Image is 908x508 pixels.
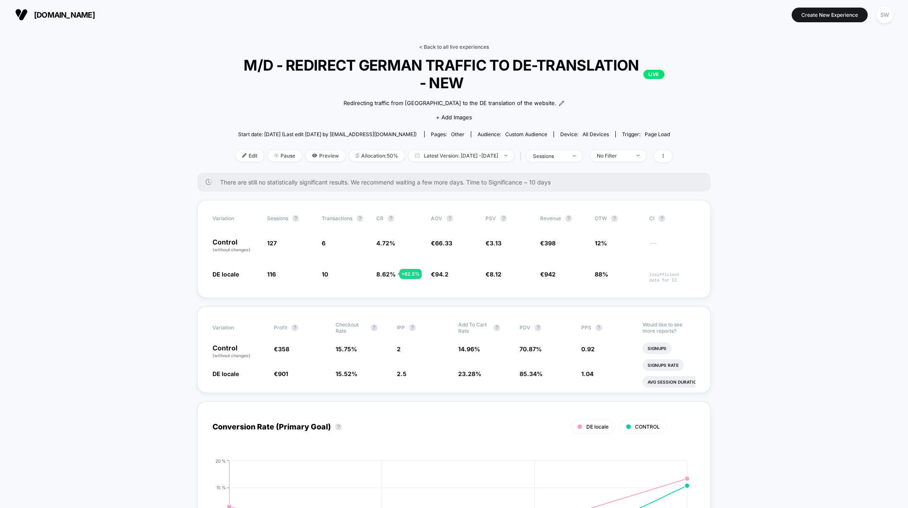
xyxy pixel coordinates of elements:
[274,370,288,377] span: €
[397,324,405,331] span: IPP
[458,370,481,377] span: 23.28 %
[376,271,396,278] span: 8.62 %
[485,215,496,221] span: PSV
[419,44,489,50] a: < Back to all live experiences
[595,271,608,278] span: 88%
[643,321,695,334] p: Would like to see more reports?
[34,11,95,19] span: [DOMAIN_NAME]
[622,131,670,137] div: Trigger:
[518,150,527,162] span: |
[336,321,367,334] span: Checkout Rate
[267,240,277,247] span: 127
[274,324,287,331] span: Profit
[335,424,342,430] button: ?
[322,240,325,247] span: 6
[451,131,464,137] span: other
[216,485,226,490] tspan: 15 %
[220,179,694,186] span: There are still no statistically significant results. We recommend waiting a few more days . Time...
[520,324,530,331] span: PDV
[356,153,359,158] img: rebalance
[659,215,665,222] button: ?
[213,370,239,377] span: DE locale
[236,150,264,161] span: Edit
[458,321,489,334] span: Add To Cart Rate
[388,215,394,222] button: ?
[535,324,541,331] button: ?
[643,376,705,388] li: Avg Session Duration
[586,424,609,430] span: DE locale
[485,271,501,278] span: €
[274,153,278,158] img: end
[649,241,695,253] span: ---
[645,131,670,137] span: Page Load
[643,342,672,354] li: Signups
[415,153,420,158] img: calendar
[490,271,501,278] span: 8.12
[485,240,501,247] span: €
[244,56,664,92] span: M/D - REDIRECT GERMAN TRAFFIC TO DE-TRANSLATION - NEW
[635,424,660,430] span: CONTROL
[595,215,641,222] span: OTW
[431,240,452,247] span: €
[554,131,615,137] span: Device:
[213,247,250,252] span: (without changes)
[649,215,695,222] span: CI
[544,271,556,278] span: 942
[357,215,363,222] button: ?
[336,370,357,377] span: 15.52 %
[399,269,422,279] div: + 82.5 %
[213,345,265,359] p: Control
[376,240,395,247] span: 4.72 %
[431,215,442,221] span: AOV
[573,155,576,157] img: end
[533,153,567,159] div: sessions
[213,271,239,278] span: DE locale
[371,324,378,331] button: ?
[376,215,383,221] span: CR
[581,345,595,353] span: 0.92
[478,131,547,137] div: Audience:
[238,131,417,137] span: Start date: [DATE] (Last edit [DATE] by [EMAIL_ADDRESS][DOMAIN_NAME])
[540,240,556,247] span: €
[15,8,28,21] img: Visually logo
[520,345,542,353] span: 70.87 %
[306,150,345,161] span: Preview
[595,240,607,247] span: 12%
[792,8,868,22] button: Create New Experience
[291,324,298,331] button: ?
[540,271,556,278] span: €
[431,271,449,278] span: €
[597,153,630,159] div: No Filter
[349,150,404,161] span: Allocation: 50%
[213,239,259,253] p: Control
[544,240,556,247] span: 398
[490,240,501,247] span: 3.13
[504,155,507,156] img: end
[596,324,602,331] button: ?
[581,324,591,331] span: PPS
[500,215,507,222] button: ?
[435,271,449,278] span: 94.2
[493,324,500,331] button: ?
[344,99,556,108] span: Redirecting traffic from [GEOGRAPHIC_DATA] to the DE translation of the website.
[274,345,289,353] span: €
[877,7,893,23] div: SW
[397,345,401,353] span: 2
[540,215,561,221] span: Revenue
[336,345,357,353] span: 15.75 %
[637,155,640,156] img: end
[583,131,609,137] span: all devices
[242,153,247,158] img: edit
[643,359,684,371] li: Signups Rate
[435,240,452,247] span: 66.33
[322,271,328,278] span: 10
[643,70,664,79] p: LIVE
[458,345,480,353] span: 14.96 %
[611,215,618,222] button: ?
[292,215,299,222] button: ?
[565,215,572,222] button: ?
[213,321,259,334] span: Variation
[436,114,472,121] span: + Add Images
[267,215,288,221] span: Sessions
[409,324,416,331] button: ?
